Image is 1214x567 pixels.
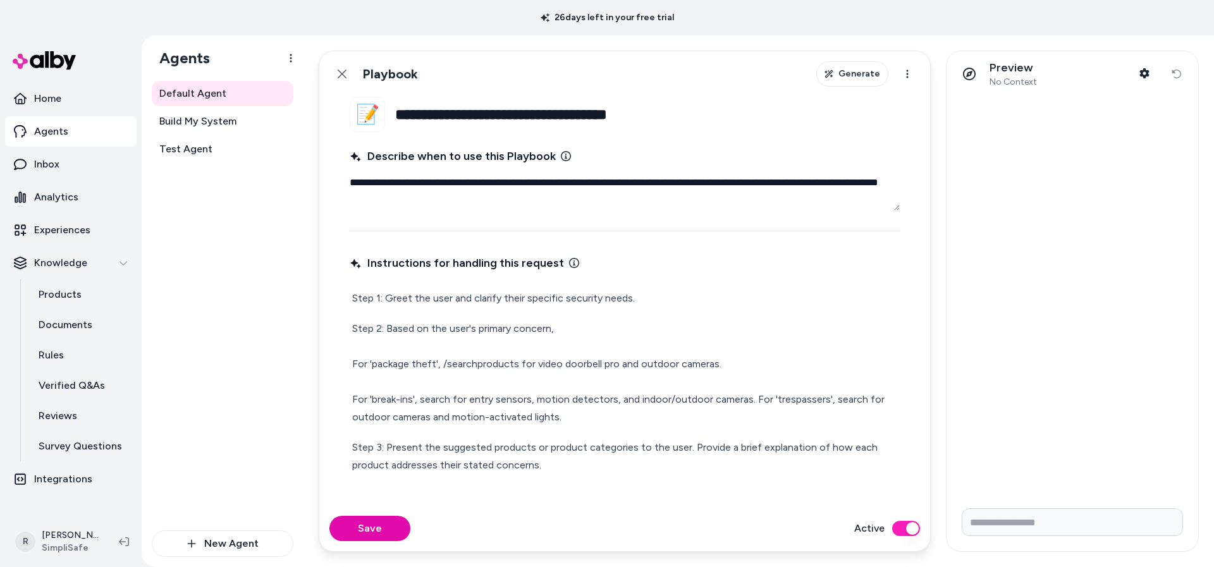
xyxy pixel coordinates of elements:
span: Test Agent [159,142,212,157]
span: Default Agent [159,86,226,101]
p: Step 1: Greet the user and clarify their specific security needs. [352,290,897,307]
p: Verified Q&As [39,378,105,393]
p: Reviews [39,408,77,424]
img: alby Logo [13,51,76,70]
a: Products [26,279,137,310]
a: Integrations [5,464,137,494]
span: No Context [990,76,1037,88]
p: Rules [39,348,64,363]
h1: Agents [149,49,210,68]
p: Experiences [34,223,90,238]
a: Rules [26,340,137,370]
p: Inbox [34,157,59,172]
a: Agents [5,116,137,147]
p: [PERSON_NAME] [42,529,99,542]
p: Step 3: Present the suggested products or product categories to the user. Provide a brief explana... [352,439,897,474]
span: Instructions for handling this request [350,254,564,272]
p: Integrations [34,472,92,487]
a: Default Agent [152,81,293,106]
p: Knowledge [34,255,87,271]
span: R [15,532,35,552]
button: Generate [816,61,888,87]
span: Build My System [159,114,236,129]
p: Products [39,287,82,302]
input: Write your prompt here [962,508,1183,536]
button: Save [329,516,410,541]
button: New Agent [152,530,293,557]
a: Reviews [26,401,137,431]
a: Home [5,83,137,114]
a: Experiences [5,215,137,245]
p: Agents [34,124,68,139]
p: 26 days left in your free trial [533,11,682,24]
button: R[PERSON_NAME]SimpliSafe [8,521,109,562]
p: Step 4: If the user shows interest in multiple products and is unsure which to choose, offer to c... [352,487,897,540]
p: Preview [990,61,1037,75]
p: Step 2: Based on the user's primary concern, For 'package theft', /searchproducts for video doorb... [352,320,897,426]
a: Inbox [5,149,137,180]
p: Documents [39,317,92,332]
a: Verified Q&As [26,370,137,401]
h1: Playbook [362,66,418,82]
a: Analytics [5,182,137,212]
p: Home [34,91,61,106]
p: Survey Questions [39,439,122,454]
a: Test Agent [152,137,293,162]
button: Knowledge [5,248,137,278]
button: 📝 [350,97,385,132]
span: Describe when to use this Playbook [350,147,556,165]
a: Documents [26,310,137,340]
span: SimpliSafe [42,542,99,554]
label: Active [854,521,885,536]
a: Survey Questions [26,431,137,461]
span: Generate [838,68,880,80]
a: Build My System [152,109,293,134]
p: Analytics [34,190,78,205]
